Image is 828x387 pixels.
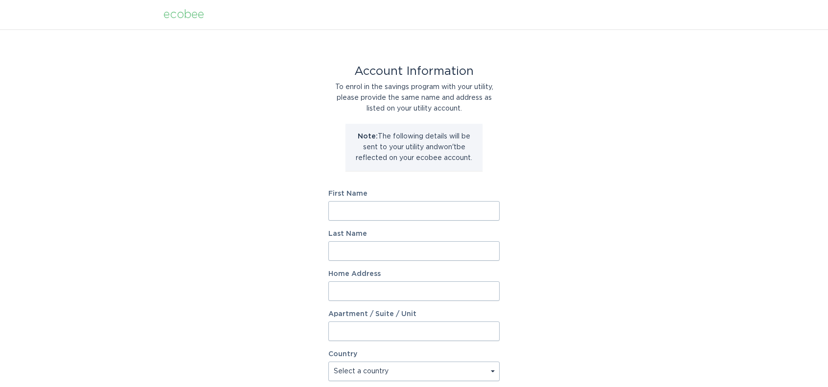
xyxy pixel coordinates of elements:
[328,66,500,77] div: Account Information
[328,230,500,237] label: Last Name
[328,351,357,358] label: Country
[328,190,500,197] label: First Name
[358,133,378,140] strong: Note:
[353,131,475,163] p: The following details will be sent to your utility and won't be reflected on your ecobee account.
[163,9,204,20] div: ecobee
[328,271,500,277] label: Home Address
[328,311,500,318] label: Apartment / Suite / Unit
[328,82,500,114] div: To enrol in the savings program with your utility, please provide the same name and address as li...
